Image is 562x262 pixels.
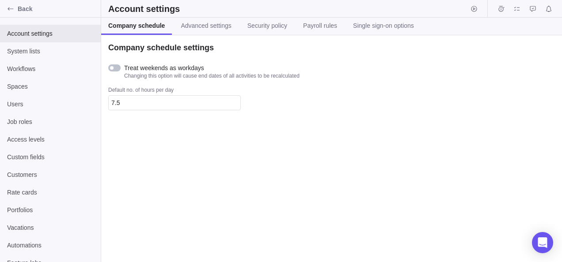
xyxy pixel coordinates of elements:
span: Custom fields [7,153,94,161]
a: Single sign-on options [346,18,421,35]
h3: Company schedule settings [108,42,214,53]
a: Time logs [495,7,507,14]
span: Access levels [7,135,94,144]
span: Approval requests [527,3,539,15]
span: Back [18,4,97,13]
a: My assignments [511,7,523,14]
span: Treat weekends as workdays [124,64,300,72]
span: Payroll rules [303,21,337,30]
span: Rate cards [7,188,94,197]
span: Company schedule [108,21,165,30]
span: Automations [7,241,94,250]
a: Approval requests [527,7,539,14]
span: Notifications [543,3,555,15]
a: Advanced settings [174,18,238,35]
span: Spaces [7,82,94,91]
span: Portfolios [7,206,94,214]
div: Open Intercom Messenger [532,232,553,253]
span: My assignments [511,3,523,15]
span: Single sign-on options [353,21,414,30]
a: Payroll rules [296,18,344,35]
span: Time logs [495,3,507,15]
span: Account settings [7,29,94,38]
a: Company schedule [101,18,172,35]
span: Advanced settings [181,21,231,30]
span: Security policy [247,21,287,30]
span: System lists [7,47,94,56]
input: Default no. of hours per day [108,95,241,110]
span: Start timer [468,3,480,15]
span: Changing this option will cause end dates of all activities to be recalculated [124,72,300,79]
a: Security policy [240,18,294,35]
h2: Account settings [108,3,180,15]
span: Workflows [7,64,94,73]
span: Job roles [7,117,94,126]
span: Customers [7,170,94,179]
div: Default no. of hours per day [108,86,241,95]
a: Notifications [543,7,555,14]
span: Vacations [7,223,94,232]
span: Users [7,100,94,109]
